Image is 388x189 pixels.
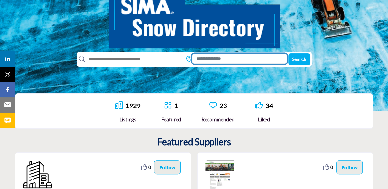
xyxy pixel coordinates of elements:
img: National Association of Landscape Professionals [205,160,234,189]
a: Go to Featured [164,101,172,110]
div: Listings [115,115,141,123]
div: Recommended [202,115,234,123]
a: 34 [265,102,273,109]
span: Search [292,56,306,62]
a: Go to Recommended [209,101,217,110]
p: Follow [341,164,358,171]
p: Follow [159,164,176,171]
span: 0 [148,164,151,170]
img: Urture [23,160,52,189]
button: Follow [336,160,363,174]
a: 1929 [125,102,141,109]
a: 23 [219,102,227,109]
a: 1 [174,102,178,109]
h2: Featured Suppliers [157,137,231,147]
div: Featured [161,115,181,123]
img: Rectangle%203585.svg [180,54,184,64]
button: Search [288,53,310,65]
div: Liked [255,115,273,123]
button: Follow [154,160,181,174]
i: Go to Liked [255,101,263,109]
span: 0 [330,164,333,170]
